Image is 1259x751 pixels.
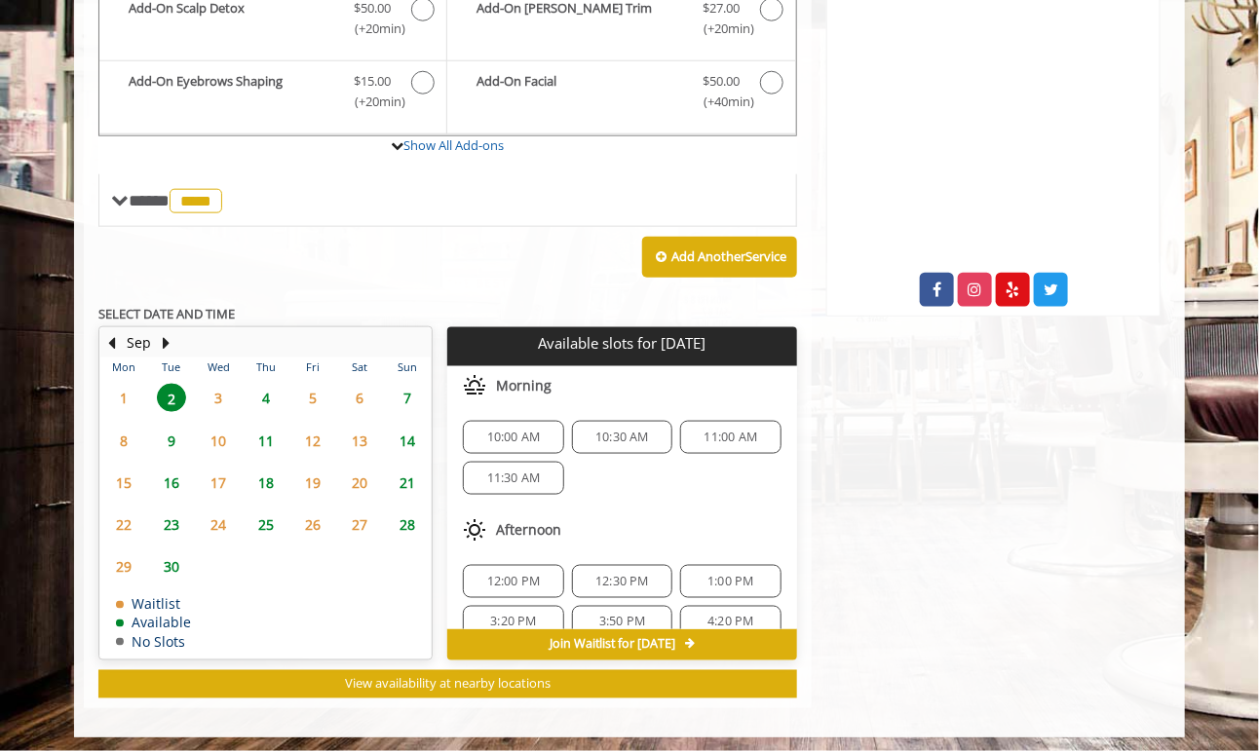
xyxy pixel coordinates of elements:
[109,469,138,497] span: 15
[195,420,242,462] td: Select day10
[346,469,375,497] span: 20
[116,616,191,630] td: Available
[147,462,194,504] td: Select day16
[157,552,186,581] span: 30
[98,670,797,698] button: View availability at nearby locations
[157,427,186,455] span: 9
[242,420,288,462] td: Select day11
[595,430,649,445] span: 10:30 AM
[98,305,235,322] b: SELECT DATE AND TIME
[251,384,281,412] span: 4
[384,504,432,545] td: Select day28
[572,421,672,454] div: 10:30 AM
[109,384,138,412] span: 1
[109,510,138,539] span: 22
[336,377,383,419] td: Select day6
[289,420,336,462] td: Select day12
[195,377,242,419] td: Select day3
[384,357,432,377] th: Sun
[100,504,147,545] td: Select day22
[680,606,781,639] div: 4:20 PM
[707,574,753,589] span: 1:00 PM
[242,377,288,419] td: Select day4
[550,637,675,653] span: Join Waitlist for [DATE]
[346,427,375,455] span: 13
[100,545,147,587] td: Select day29
[298,427,327,455] span: 12
[642,237,797,278] button: Add AnotherService
[345,675,551,693] span: View availability at nearby locations
[147,420,194,462] td: Select day9
[463,565,563,598] div: 12:00 PM
[298,384,327,412] span: 5
[336,504,383,545] td: Select day27
[346,510,375,539] span: 27
[344,19,401,39] span: (+20min )
[289,504,336,545] td: Select day26
[100,420,147,462] td: Select day8
[157,510,186,539] span: 23
[100,377,147,419] td: Select day1
[109,71,437,117] label: Add-On Eyebrows Shaping
[251,510,281,539] span: 25
[457,71,785,117] label: Add-On Facial
[463,518,486,542] img: afternoon slots
[242,504,288,545] td: Select day25
[393,427,422,455] span: 14
[693,92,750,112] span: (+40min )
[100,462,147,504] td: Select day15
[100,357,147,377] th: Mon
[147,504,194,545] td: Select day23
[109,427,138,455] span: 8
[705,430,758,445] span: 11:00 AM
[463,374,486,397] img: morning slots
[109,552,138,581] span: 29
[477,71,683,112] b: Add-On Facial
[487,430,541,445] span: 10:00 AM
[195,504,242,545] td: Select day24
[204,427,233,455] span: 10
[487,470,541,486] span: 11:30 AM
[147,545,194,587] td: Select day30
[159,332,174,354] button: Next Month
[599,615,645,630] span: 3:50 PM
[289,357,336,377] th: Fri
[195,462,242,504] td: Select day17
[336,462,383,504] td: Select day20
[393,384,422,412] span: 7
[403,136,504,154] a: Show All Add-ons
[251,427,281,455] span: 11
[693,19,750,39] span: (+20min )
[572,606,672,639] div: 3:50 PM
[572,565,672,598] div: 12:30 PM
[251,469,281,497] span: 18
[680,565,781,598] div: 1:00 PM
[289,377,336,419] td: Select day5
[157,384,186,412] span: 2
[384,377,432,419] td: Select day7
[384,420,432,462] td: Select day14
[147,377,194,419] td: Select day2
[195,357,242,377] th: Wed
[204,510,233,539] span: 24
[496,378,552,394] span: Morning
[336,357,383,377] th: Sat
[680,421,781,454] div: 11:00 AM
[344,92,401,112] span: (+20min )
[595,574,649,589] span: 12:30 PM
[298,469,327,497] span: 19
[128,332,152,354] button: Sep
[707,615,753,630] span: 4:20 PM
[463,421,563,454] div: 10:00 AM
[157,469,186,497] span: 16
[487,574,541,589] span: 12:00 PM
[104,332,120,354] button: Previous Month
[204,384,233,412] span: 3
[129,71,334,112] b: Add-On Eyebrows Shaping
[354,71,391,92] span: $15.00
[346,384,375,412] span: 6
[336,420,383,462] td: Select day13
[298,510,327,539] span: 26
[672,247,787,265] b: Add Another Service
